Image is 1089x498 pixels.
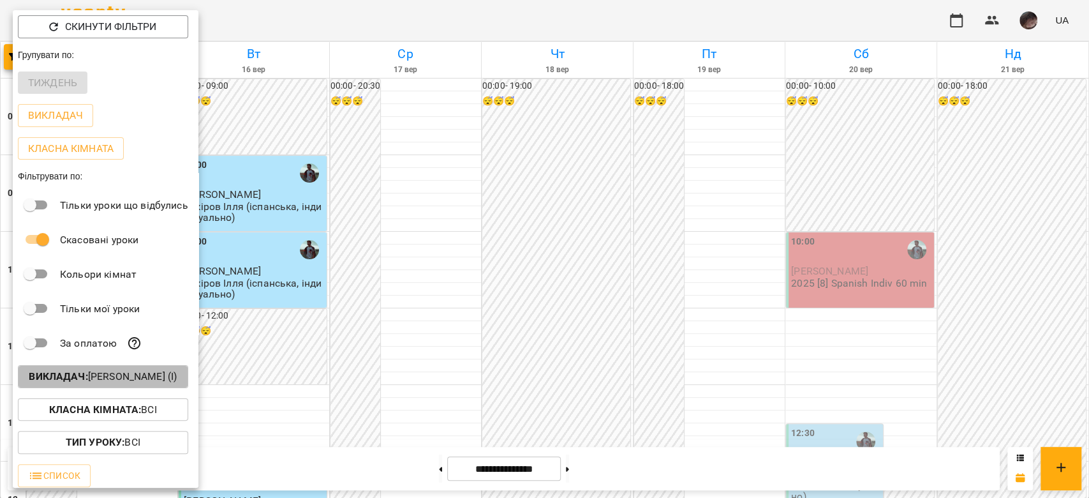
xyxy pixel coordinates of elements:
[13,43,198,66] div: Групувати по:
[49,404,141,416] b: Класна кімната :
[28,108,83,123] p: Викладач
[29,369,177,384] p: [PERSON_NAME] (і)
[28,468,80,483] span: Список
[18,464,91,487] button: Список
[18,398,188,421] button: Класна кімната:Всі
[29,370,87,382] b: Викладач :
[60,232,138,248] p: Скасовані уроки
[18,137,124,160] button: Класна кімната
[60,301,140,317] p: Тільки мої уроки
[60,267,137,282] p: Кольори кімнат
[60,198,188,213] p: Тільки уроки що відбулись
[18,365,188,388] button: Викладач:[PERSON_NAME] (і)
[66,436,124,448] b: Тип Уроку :
[18,431,188,454] button: Тип Уроку:Всі
[18,104,93,127] button: Викладач
[13,165,198,188] div: Фільтрувати по:
[18,15,188,38] button: Скинути фільтри
[60,336,117,351] p: За оплатою
[66,435,140,450] p: Всі
[28,141,114,156] p: Класна кімната
[65,19,156,34] p: Скинути фільтри
[49,402,157,418] p: Всі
